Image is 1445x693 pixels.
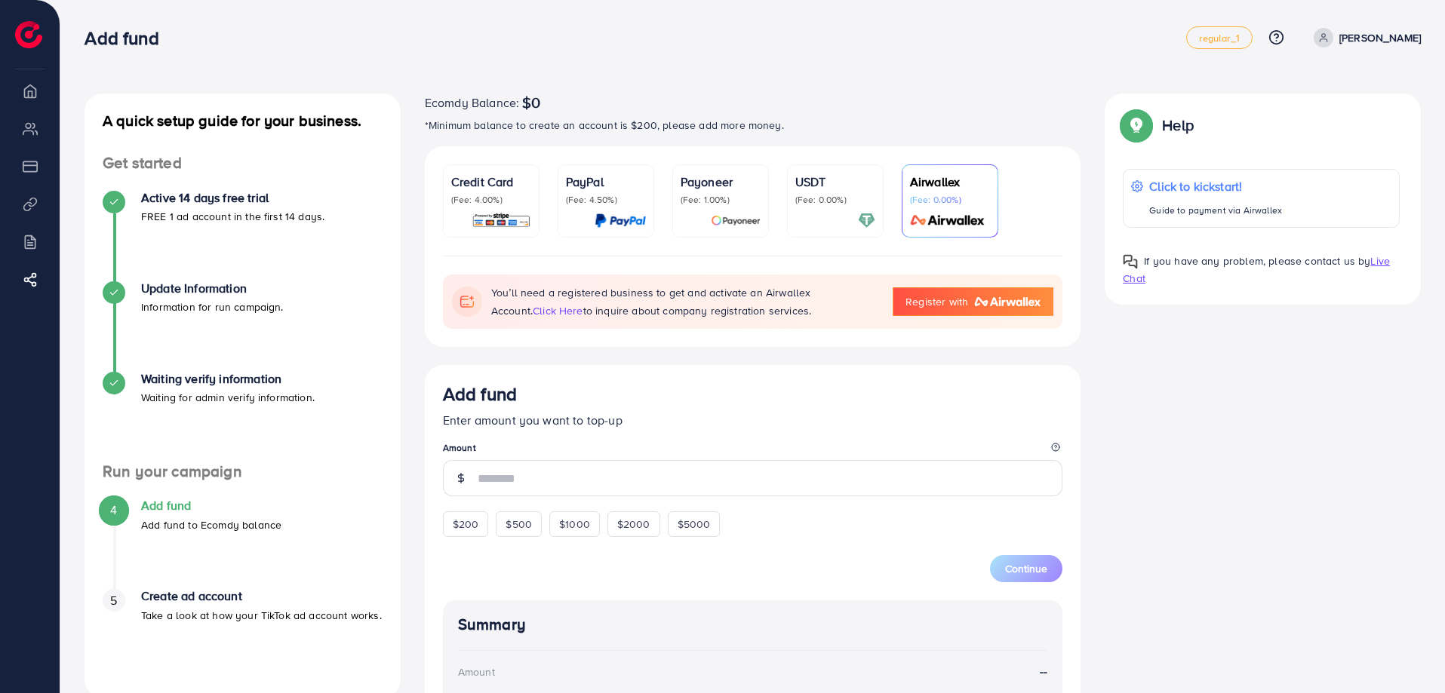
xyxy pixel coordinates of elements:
p: Information for run campaign. [141,298,284,316]
p: USDT [795,173,875,191]
img: logo [15,21,42,48]
p: FREE 1 ad account in the first 14 days. [141,207,324,225]
span: 5 [110,592,117,609]
p: (Fee: 1.00%) [681,194,761,206]
span: Continue [1005,561,1047,576]
p: Waiting for admin verify information. [141,388,315,406]
img: Popup guide [1123,254,1138,269]
h4: Add fund [141,498,281,513]
iframe: Chat [1381,625,1434,682]
span: Ecomdy Balance: [425,94,519,112]
span: click here [533,303,583,318]
p: PayPal [566,173,646,191]
span: $5000 [678,517,711,532]
span: $0 [522,94,540,112]
p: Airwallex [910,173,990,191]
li: Waiting verify information [85,372,401,462]
p: Help [1162,116,1194,134]
img: card [595,212,646,229]
button: Continue [990,555,1062,582]
a: Register with [893,287,1053,316]
p: Credit Card [451,173,531,191]
h4: Summary [458,615,1048,634]
strong: -- [1040,663,1047,680]
span: $500 [506,517,532,532]
h4: Waiting verify information [141,372,315,386]
p: (Fee: 4.00%) [451,194,531,206]
li: Add fund [85,498,401,589]
p: [PERSON_NAME] [1339,29,1421,47]
h4: A quick setup guide for your business. [85,112,401,130]
p: Add fund to Ecomdy balance [141,516,281,534]
li: Create ad account [85,589,401,679]
span: 4 [110,501,117,519]
img: card [472,212,531,229]
a: [PERSON_NAME] [1308,28,1421,48]
img: logo-airwallex [974,297,1041,306]
img: card [711,212,761,229]
p: Click to kickstart! [1149,177,1282,195]
h4: Update Information [141,281,284,296]
p: You’ll need a registered business to get and activate an Airwallex Account. to inquire about comp... [491,284,878,320]
span: Register with [905,294,968,309]
span: $2000 [617,517,650,532]
img: flag [452,287,482,317]
img: card [858,212,875,229]
img: Popup guide [1123,112,1150,139]
span: regular_1 [1199,33,1239,43]
li: Active 14 days free trial [85,191,401,281]
span: $200 [453,517,479,532]
span: $1000 [559,517,590,532]
p: (Fee: 4.50%) [566,194,646,206]
h4: Active 14 days free trial [141,191,324,205]
a: regular_1 [1186,26,1252,49]
h4: Get started [85,154,401,173]
div: Amount [458,664,495,679]
h4: Run your campaign [85,462,401,481]
h4: Create ad account [141,589,382,603]
p: Guide to payment via Airwallex [1149,201,1282,219]
p: Take a look at how your TikTok ad account works. [141,606,382,624]
p: Payoneer [681,173,761,191]
legend: Amount [443,441,1063,460]
p: *Minimum balance to create an account is $200, please add more money. [425,116,1081,134]
p: (Fee: 0.00%) [795,194,875,206]
h3: Add fund [443,383,517,405]
p: Enter amount you want to top-up [443,411,1063,429]
p: (Fee: 0.00%) [910,194,990,206]
h3: Add fund [85,27,171,49]
li: Update Information [85,281,401,372]
span: If you have any problem, please contact us by [1144,253,1370,268]
img: card [905,212,990,229]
